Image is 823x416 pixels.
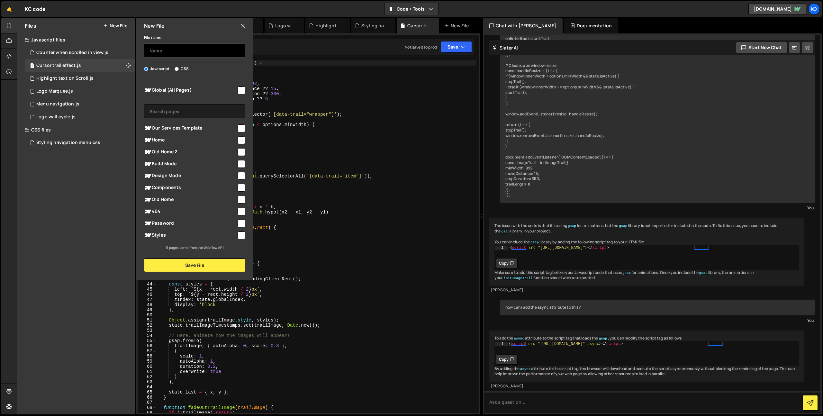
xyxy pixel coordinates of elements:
[496,354,518,365] button: Copy
[144,184,237,192] span: Components
[17,33,135,46] div: Javascript files
[144,148,237,156] span: Old Home 2
[503,276,533,280] code: initImageTrail
[36,114,76,120] div: Logo wall cycle.js
[502,204,814,211] div: You
[25,46,135,59] div: 16048/44182.js
[384,3,439,15] button: Code + Tools
[36,63,81,68] div: Cursor trail effect.js
[138,395,157,400] div: 66
[138,338,157,343] div: 55
[138,318,157,323] div: 51
[808,3,820,15] div: Ko
[502,317,814,324] div: You
[138,333,157,338] div: 54
[36,76,94,81] div: Highlight text on Scroll.js
[489,330,804,382] div: To add the attribute to the script tag that loads the , you can modify the script tag as follows:...
[36,101,79,107] div: Menu navigation.js
[144,34,161,41] label: File name
[25,72,135,85] div: 16048/44179.js
[138,379,157,384] div: 63
[175,67,179,71] input: CSS
[138,384,157,390] div: 64
[103,23,127,28] button: New File
[699,271,708,275] code: gsap
[175,66,189,72] label: CSS
[407,23,432,29] div: Cursor trail effect.js
[598,336,608,341] code: gsap
[520,367,531,371] code: async
[144,67,148,71] input: Javascript
[491,287,803,293] div: [PERSON_NAME]
[138,400,157,405] div: 67
[501,229,510,234] code: gsap
[144,196,237,203] span: Old Home
[491,384,803,389] div: [PERSON_NAME]
[144,160,237,168] span: Build Mode
[138,354,157,359] div: 58
[25,22,36,29] h2: Files
[144,136,237,144] span: Home
[138,369,157,374] div: 61
[25,136,135,149] div: 16048/44248.css
[138,390,157,395] div: 65
[138,287,157,292] div: 45
[138,297,157,302] div: 47
[138,292,157,297] div: 46
[138,410,157,415] div: 69
[495,342,508,346] div: 1
[138,343,157,348] div: 56
[483,18,563,33] div: Chat with [PERSON_NAME]
[144,124,237,132] span: Our Services Template
[144,208,237,215] span: 404
[144,22,165,29] h2: New File
[138,282,157,287] div: 44
[275,23,296,29] div: Logo wall cycle.js
[736,42,787,53] button: Start new chat
[530,240,539,245] code: gsap
[500,300,815,315] div: how can i add the async attribute to this?
[144,66,170,72] label: Javascript
[564,18,618,33] div: Documentation
[36,140,100,146] div: Styling navigation menu.css
[441,41,472,53] button: Save
[138,307,157,312] div: 49
[138,348,157,354] div: 57
[138,364,157,369] div: 60
[144,220,237,227] span: Password
[25,98,135,111] div: 16048/44247.js
[25,111,135,123] div: 16048/44439.js
[144,43,245,58] input: Name
[361,23,388,29] div: Styling navigation menu.css
[144,231,237,239] span: Styles
[622,271,631,275] code: gsap
[36,50,108,56] div: Counter when scrolled in view.js
[513,336,525,341] code: async
[138,405,157,410] div: 68
[138,374,157,379] div: 62
[493,45,518,51] h2: Slater AI
[17,123,135,136] div: CSS files
[138,359,157,364] div: 59
[444,23,471,29] div: New File
[138,302,157,307] div: 48
[25,59,135,72] div: 16048/44202.js
[144,104,245,118] input: Search pages
[495,246,508,250] div: 1
[25,5,46,13] div: KC code
[489,218,804,286] div: The issue with the code is that it is using for animations, but the library is not imported or in...
[138,323,157,328] div: 52
[405,44,437,50] div: Not saved to prod
[496,258,518,268] button: Copy
[1,1,17,17] a: 🤙
[567,224,577,228] code: gsap
[138,312,157,318] div: 50
[36,88,73,94] div: Logo Marquee.js
[25,85,135,98] div: 16048/43008.js
[748,3,806,15] a: [DOMAIN_NAME]
[30,64,34,69] span: 1
[144,86,237,94] span: Global (All Pages)
[166,245,223,250] small: 11 pages come from the Webflow API
[315,23,342,29] div: Highlight text on Scroll.js
[138,328,157,333] div: 53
